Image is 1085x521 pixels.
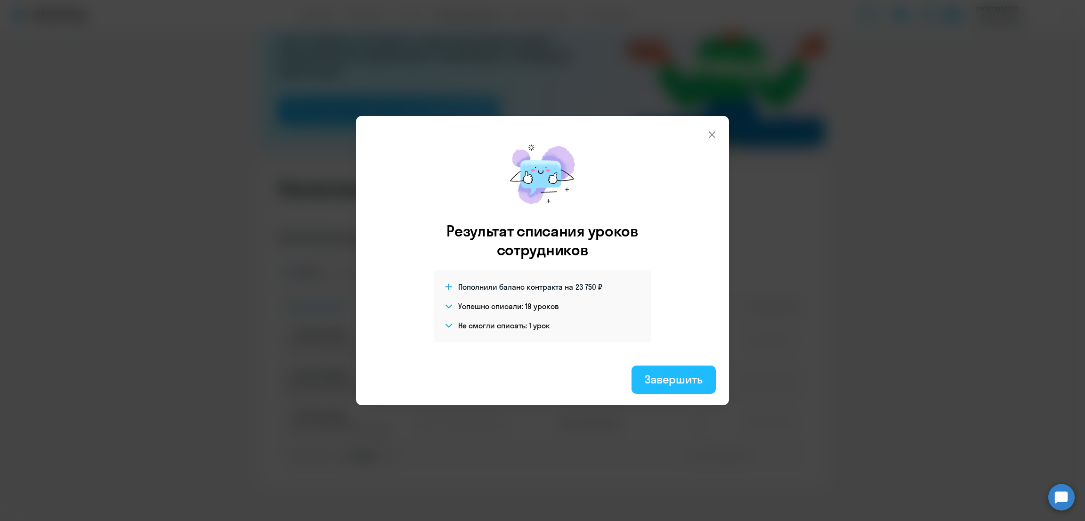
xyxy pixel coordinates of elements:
[575,282,602,292] span: 23 750 ₽
[458,282,573,292] span: Пополнили баланс контракта на
[632,366,716,394] button: Завершить
[500,135,585,214] img: mirage-message.png
[458,320,550,331] h4: Не смогли списать: 1 урок
[434,221,651,259] h3: Результат списания уроков сотрудников
[645,372,703,387] div: Завершить
[458,301,559,311] h4: Успешно списали: 19 уроков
